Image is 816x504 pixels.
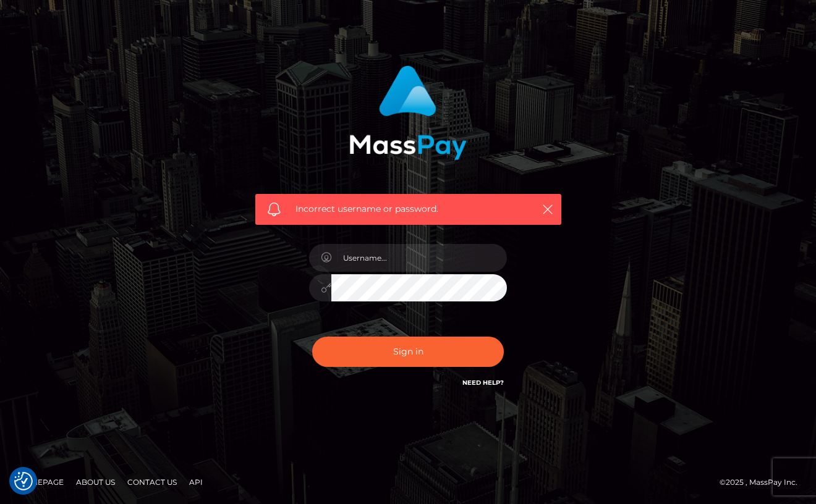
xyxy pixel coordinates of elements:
span: Incorrect username or password. [295,203,521,216]
button: Sign in [312,337,504,367]
img: Revisit consent button [14,472,33,490]
div: © 2025 , MassPay Inc. [720,476,807,489]
input: Username... [331,244,507,272]
a: Homepage [14,472,69,492]
a: Contact Us [122,472,182,492]
a: Need Help? [462,379,504,387]
a: About Us [71,472,120,492]
img: MassPay Login [349,65,467,160]
a: API [184,472,208,492]
button: Consent Preferences [14,472,33,490]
